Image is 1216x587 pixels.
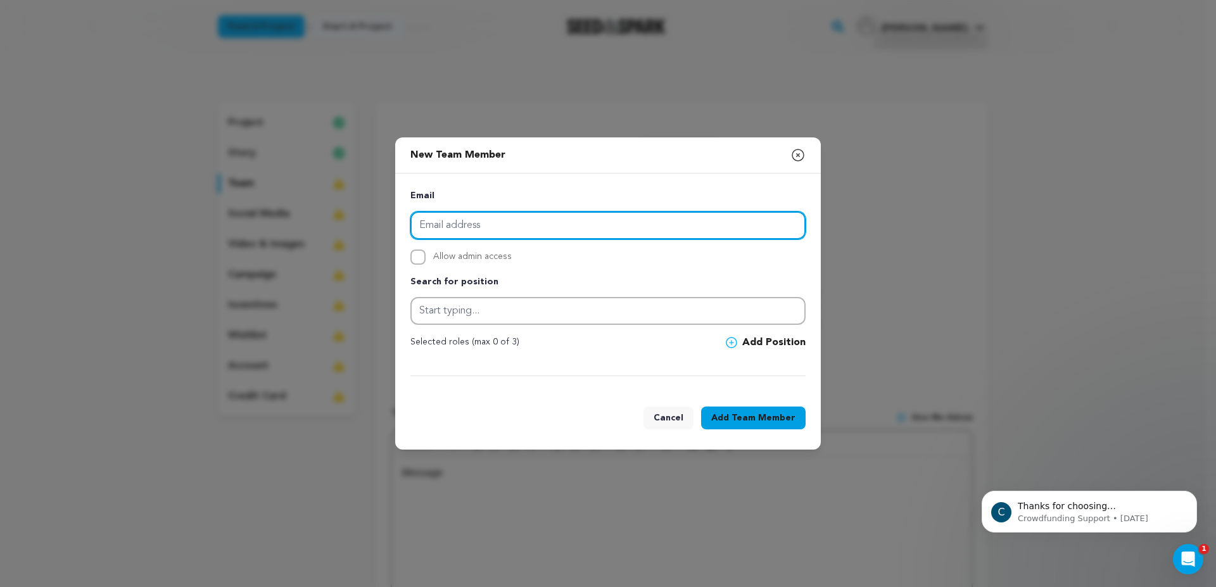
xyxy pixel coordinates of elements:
p: New Team Member [410,142,505,168]
input: Start typing... [410,297,806,325]
p: Selected roles (max 0 of 3) [410,335,519,350]
span: 1 [1199,544,1209,554]
input: Allow admin access [410,249,426,265]
span: Allow admin access [433,249,512,265]
button: Cancel [643,407,693,429]
iframe: Intercom notifications message [963,464,1216,553]
button: Add Position [726,335,806,350]
span: Team Member [731,412,795,424]
input: Email address [410,211,806,239]
p: Email [410,189,806,204]
iframe: Intercom live chat [1173,544,1203,574]
p: Search for position [410,275,806,290]
button: AddTeam Member [701,407,806,429]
